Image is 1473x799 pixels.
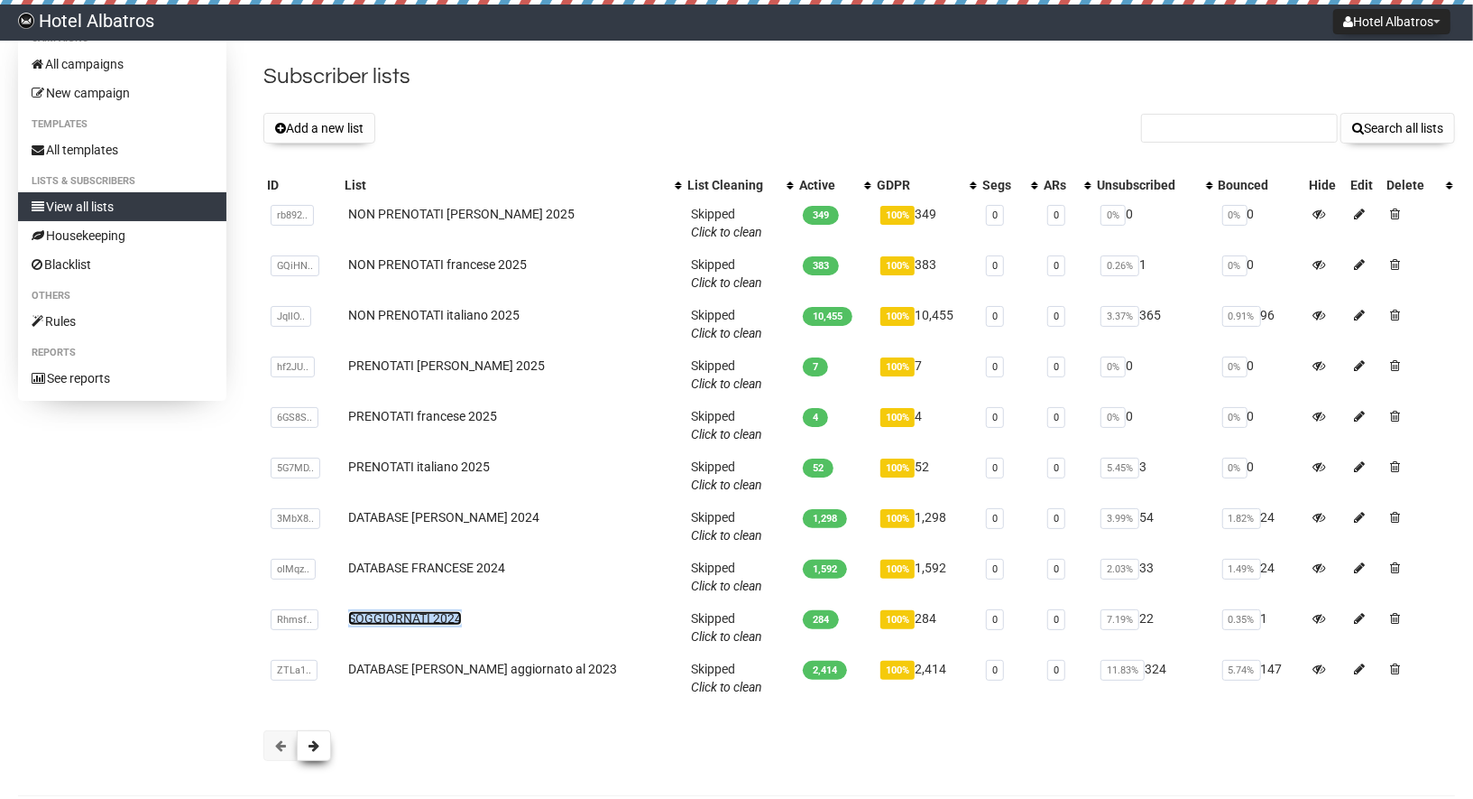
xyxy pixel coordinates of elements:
[348,207,575,221] a: NON PRENOTATI [PERSON_NAME] 2025
[1054,260,1059,272] a: 0
[18,171,226,192] li: Lists & subscribers
[992,614,998,626] a: 0
[1215,501,1305,552] td: 24
[18,364,226,393] a: See reports
[1093,299,1214,349] td: 365
[880,307,915,326] span: 100%
[348,308,520,322] a: NON PRENOTATI italiano 2025
[691,478,762,492] a: Click to clean
[992,311,998,322] a: 0
[18,192,226,221] a: View all lists
[880,661,915,680] span: 100%
[1215,198,1305,248] td: 0
[1222,306,1261,327] span: 0.91%
[1350,176,1379,194] div: Edit
[803,560,847,579] span: 1,592
[803,459,833,478] span: 52
[684,172,796,198] th: List Cleaning: No sort applied, activate to apply an ascending sort
[1340,113,1455,144] button: Search all lists
[1093,172,1214,198] th: Unsubscribed: No sort applied, activate to apply an ascending sort
[803,661,847,680] span: 2,414
[691,358,762,391] span: Skipped
[687,176,778,194] div: List Cleaning
[1054,664,1059,676] a: 0
[691,629,762,644] a: Click to clean
[18,50,226,79] a: All campaigns
[1219,176,1302,194] div: Bounced
[1215,299,1305,349] td: 96
[348,409,497,423] a: PRENOTATI francese 2025
[18,250,226,279] a: Blacklist
[1215,552,1305,602] td: 24
[873,451,979,501] td: 52
[803,408,828,427] span: 4
[1054,462,1059,474] a: 0
[18,221,226,250] a: Housekeeping
[1347,172,1383,198] th: Edit: No sort applied, sorting is disabled
[1215,400,1305,451] td: 0
[873,552,979,602] td: 1,592
[803,206,839,225] span: 349
[271,458,320,478] span: 5G7MD..
[691,376,762,391] a: Click to clean
[691,528,762,543] a: Click to clean
[345,176,666,194] div: List
[691,579,762,593] a: Click to clean
[1222,255,1247,276] span: 0%
[271,255,319,276] span: GQiHN..
[1093,349,1214,400] td: 0
[873,198,979,248] td: 349
[263,113,375,144] button: Add a new list
[803,509,847,528] span: 1,298
[1093,602,1214,653] td: 22
[691,460,762,492] span: Skipped
[1222,508,1261,529] span: 1.82%
[796,172,873,198] th: Active: No sort applied, activate to apply an ascending sort
[992,563,998,575] a: 0
[691,409,762,441] span: Skipped
[992,361,998,373] a: 0
[691,427,762,441] a: Click to clean
[877,176,961,194] div: GDPR
[1093,653,1214,703] td: 324
[348,662,617,676] a: DATABASE [PERSON_NAME] aggiornato al 2023
[873,653,979,703] td: 2,414
[1100,609,1139,630] span: 7.19%
[1040,172,1093,198] th: ARs: No sort applied, activate to apply an ascending sort
[1215,349,1305,400] td: 0
[880,509,915,528] span: 100%
[691,680,762,694] a: Click to clean
[1054,209,1059,221] a: 0
[263,172,341,198] th: ID: No sort applied, sorting is disabled
[1215,248,1305,299] td: 0
[1100,660,1145,681] span: 11.83%
[1044,176,1075,194] div: ARs
[799,176,855,194] div: Active
[1097,176,1196,194] div: Unsubscribed
[691,510,762,543] span: Skipped
[691,611,762,644] span: Skipped
[18,342,226,364] li: Reports
[1093,501,1214,552] td: 54
[880,560,915,579] span: 100%
[873,602,979,653] td: 284
[880,358,915,376] span: 100%
[873,400,979,451] td: 4
[18,307,226,336] a: Rules
[341,172,684,198] th: List: No sort applied, activate to apply an ascending sort
[1222,407,1247,428] span: 0%
[691,326,762,340] a: Click to clean
[873,248,979,299] td: 383
[267,176,337,194] div: ID
[271,559,316,580] span: oIMqz..
[880,610,915,629] span: 100%
[263,60,1455,93] h2: Subscriber lists
[1386,176,1437,194] div: Delete
[1093,552,1214,602] td: 33
[1305,172,1347,198] th: Hide: No sort applied, sorting is disabled
[992,260,998,272] a: 0
[691,662,762,694] span: Skipped
[18,114,226,135] li: Templates
[1093,400,1214,451] td: 0
[1215,451,1305,501] td: 0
